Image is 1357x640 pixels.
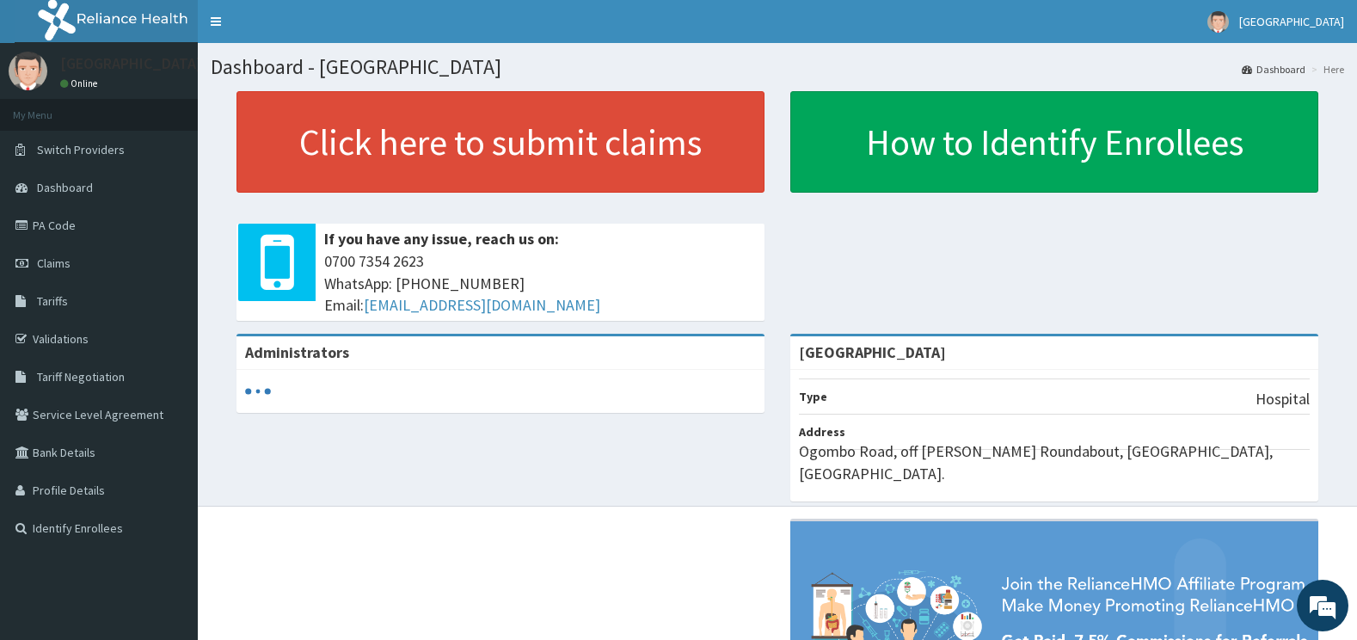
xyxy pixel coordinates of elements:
img: User Image [9,52,47,90]
a: Online [60,77,101,89]
svg: audio-loading [245,378,271,404]
img: User Image [1207,11,1229,33]
a: How to Identify Enrollees [790,91,1318,193]
span: Dashboard [37,180,93,195]
b: Type [799,389,827,404]
b: Address [799,424,845,440]
b: If you have any issue, reach us on: [324,229,559,249]
span: Switch Providers [37,142,125,157]
a: Click here to submit claims [236,91,764,193]
span: [GEOGRAPHIC_DATA] [1239,14,1344,29]
p: Hospital [1256,388,1310,410]
b: Administrators [245,342,349,362]
a: Dashboard [1242,62,1305,77]
span: 0700 7354 2623 WhatsApp: [PHONE_NUMBER] Email: [324,250,756,317]
p: [GEOGRAPHIC_DATA] [60,56,202,71]
a: [EMAIL_ADDRESS][DOMAIN_NAME] [364,295,600,315]
span: Tariffs [37,293,68,309]
span: Claims [37,255,71,271]
strong: [GEOGRAPHIC_DATA] [799,342,946,362]
h1: Dashboard - [GEOGRAPHIC_DATA] [211,56,1344,78]
li: Here [1307,62,1344,77]
p: Ogombo Road, off [PERSON_NAME] Roundabout, [GEOGRAPHIC_DATA], [GEOGRAPHIC_DATA]. [799,440,1310,484]
span: Tariff Negotiation [37,369,125,385]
